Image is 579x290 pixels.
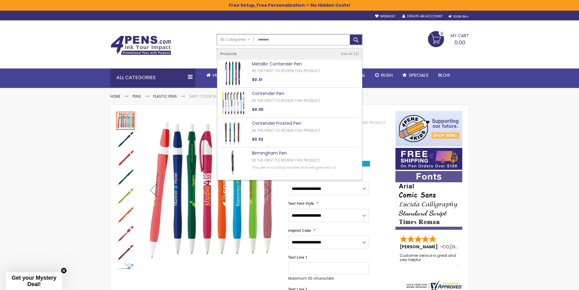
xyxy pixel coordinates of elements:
img: Free shipping on orders over $199 [395,148,462,170]
a: Contender Frosted Pen [252,120,301,126]
span: Blog [438,72,450,78]
span: $0.30 [252,107,264,112]
span: Get your Mystery Deal! [12,275,56,287]
a: Be the first to review this product [252,128,321,133]
span: Specials [409,72,429,78]
li: Dart Color Slim Pens [189,94,230,99]
a: Be the first to review this product [252,68,321,73]
span: 0.00 [454,39,465,46]
a: Birmingham Pen [252,150,287,156]
span: Text Font Style [288,201,314,206]
div: Dart Color Slim Pens [116,224,135,243]
img: 4Pens Custom Pens and Promotional Products [110,36,171,55]
a: Home [202,68,230,82]
span: Rush [381,72,393,78]
img: Dart Color Slim Pens [116,149,135,168]
span: All Categories [220,37,250,42]
span: $0.32 [252,137,263,142]
span: 0 [441,31,443,37]
img: Metallic Contender Pen [220,61,245,86]
div: All Categories [110,68,195,87]
img: Contender Frosted Pen [220,121,245,145]
div: Customer service is great and very helpful [400,253,459,267]
img: Dart Color Slim Pens [116,225,135,243]
span: See All [341,51,353,56]
div: Dart Color Slim Pens [116,111,135,130]
a: See All 4 [341,51,359,56]
a: Specials [398,68,433,82]
img: Dart Color Slim Pens [116,168,135,187]
span: - , [440,244,495,250]
img: Contender Pen [220,91,245,116]
div: Previous [141,111,166,269]
div: Dart Color Slim Pens [116,243,135,262]
img: font-personalization-examples [395,171,462,230]
div: Dart Color Slim Pens [116,187,135,205]
span: Products [220,51,237,56]
a: Home [110,94,120,99]
div: Next [256,111,280,269]
div: Get your Mystery Deal!Close teaser [6,272,62,290]
img: 4pens 4 kids [395,111,462,146]
div: Free shipping on pen orders over $199 [312,45,363,58]
a: Contender Pen [252,90,284,96]
img: Dart Color Slim Pens [116,187,135,205]
img: Dart Color Slim Pens [116,206,135,224]
a: Metallic Contender Pen [252,61,302,67]
img: Birmingham Pen [220,150,245,175]
span: 4 [353,51,359,56]
div: Next [116,260,135,269]
img: Dart Color Slim Pens [116,131,135,149]
div: Dart Color Slim Pens [116,205,135,224]
a: Create an Account [402,14,443,19]
span: Text Line 1 [288,255,307,260]
a: All Categories [217,34,253,44]
button: Close teaser [61,267,67,274]
span: Home [213,72,225,78]
div: Turquoise [361,161,370,167]
a: Pens [133,94,141,99]
a: 0.00 0 [428,31,469,46]
a: Plastic Pens [153,94,177,99]
a: Blog [433,68,455,82]
span: $0.31 [252,77,262,82]
div: This pen is a classy number that will give your co... [252,165,342,170]
p: Maximum 30 characters [288,276,369,281]
span: [PERSON_NAME] [400,244,440,250]
div: Sign In [449,14,469,19]
a: Rush [370,68,398,82]
a: Be the first to review this product [252,158,321,163]
a: Be the first to review this product [252,98,321,103]
img: Dart Color Slim Pens [116,244,135,262]
span: Imprint Color [288,228,311,233]
img: Dart Color Slim Pens [141,120,280,259]
a: Wishlist [375,14,395,19]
